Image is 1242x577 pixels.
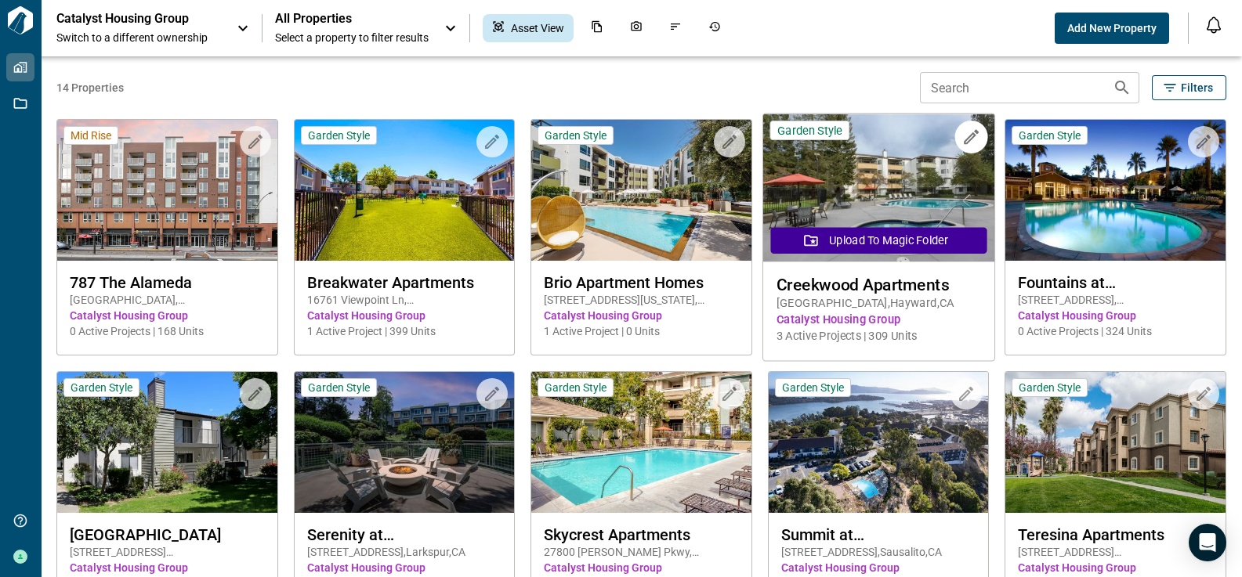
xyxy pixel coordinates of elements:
[57,120,277,261] img: property-asset
[777,295,981,312] span: [GEOGRAPHIC_DATA] , Hayward , CA
[1018,292,1213,308] span: [STREET_ADDRESS] , [GEOGRAPHIC_DATA] , CA
[531,120,751,261] img: property-asset
[70,292,265,308] span: [GEOGRAPHIC_DATA], [GEOGRAPHIC_DATA][PERSON_NAME] , [GEOGRAPHIC_DATA][PERSON_NAME] , CA
[1005,120,1226,261] img: property-asset
[1181,80,1213,96] span: Filters
[1106,72,1138,103] button: Search properties
[769,372,989,513] img: property-asset
[307,292,502,308] span: 16761 Viewpoint Ln , [GEOGRAPHIC_DATA] , CA
[777,312,981,328] span: Catalyst Housing Group
[56,11,197,27] p: Catalyst Housing Group
[70,323,265,339] span: 0 Active Projects | 168 Units
[1201,13,1226,38] button: Open notification feed
[782,380,844,395] span: Garden Style
[1067,20,1157,36] span: Add New Property
[70,560,265,575] span: Catalyst Housing Group
[307,560,502,575] span: Catalyst Housing Group
[777,328,981,344] span: 3 Active Projects | 309 Units
[770,227,987,254] button: Upload to Magic Folder
[544,544,739,560] span: 27800 [PERSON_NAME] Pkwy, [GEOGRAPHIC_DATA] , [GEOGRAPHIC_DATA] , CA
[781,560,976,575] span: Catalyst Housing Group
[308,380,370,395] span: Garden Style
[70,544,265,560] span: [STREET_ADDRESS][PERSON_NAME] , Antioch , CA
[57,372,277,513] img: property-asset
[307,308,502,323] span: Catalyst Housing Group
[621,14,652,42] div: Photos
[1018,544,1213,560] span: [STREET_ADDRESS][PERSON_NAME] , Chula Vista , CA
[71,128,111,142] span: Mid Rise
[295,372,515,513] img: property-asset
[544,308,739,323] span: Catalyst Housing Group
[275,30,429,45] span: Select a property to filter results
[581,14,613,42] div: Documents
[1018,560,1213,575] span: Catalyst Housing Group
[763,114,994,262] img: property-asset
[544,560,739,575] span: Catalyst Housing Group
[307,273,502,292] span: Breakwater Apartments
[1019,380,1081,395] span: Garden Style
[511,20,564,36] span: Asset View
[544,323,739,339] span: 1 Active Project | 0 Units
[1018,323,1213,339] span: 0 Active Projects | 324 Units
[1152,75,1226,100] button: Filters
[295,120,515,261] img: property-asset
[56,30,221,45] span: Switch to a different ownership
[777,123,842,138] span: Garden Style
[781,525,976,544] span: Summit at [GEOGRAPHIC_DATA]
[781,544,976,560] span: [STREET_ADDRESS] , Sausalito , CA
[1018,308,1213,323] span: Catalyst Housing Group
[531,372,751,513] img: property-asset
[308,128,370,142] span: Garden Style
[56,80,914,96] span: 14 Properties
[544,525,739,544] span: Skycrest Apartments
[545,380,607,395] span: Garden Style
[71,380,132,395] span: Garden Style
[544,292,739,308] span: [STREET_ADDRESS][US_STATE] , [GEOGRAPHIC_DATA] , CA
[70,273,265,292] span: 787 The Alameda
[1055,13,1169,44] button: Add New Property
[483,14,574,42] div: Asset View
[777,275,981,294] span: Creekwood Apartments
[544,273,739,292] span: Brio Apartment Homes
[1018,525,1213,544] span: Teresina Apartments
[70,308,265,323] span: Catalyst Housing Group
[699,14,730,42] div: Job History
[660,14,691,42] div: Issues & Info
[307,525,502,544] span: Serenity at [GEOGRAPHIC_DATA]
[545,128,607,142] span: Garden Style
[1189,524,1226,561] div: Open Intercom Messenger
[70,525,265,544] span: [GEOGRAPHIC_DATA]
[1019,128,1081,142] span: Garden Style
[307,544,502,560] span: [STREET_ADDRESS]​ , Larkspur , CA
[1018,273,1213,292] span: Fountains at [GEOGRAPHIC_DATA]
[1005,372,1226,513] img: property-asset
[307,323,502,339] span: 1 Active Project | 399 Units
[275,11,429,27] span: All Properties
